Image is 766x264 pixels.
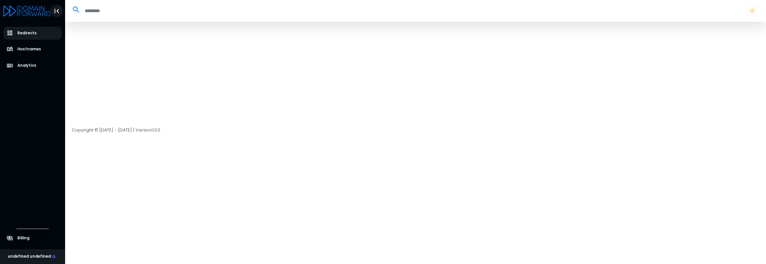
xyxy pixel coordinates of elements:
[8,254,56,260] div: undefined undefined
[72,127,160,133] span: Copyright © [DATE] - [DATE] | Version 1.0.0
[3,59,62,72] a: Analytics
[17,46,41,52] span: Hostnames
[3,27,62,40] a: Redirects
[3,6,50,15] a: Logo
[3,43,62,56] a: Hostnames
[17,63,36,68] span: Analytics
[17,30,37,36] span: Redirects
[3,232,62,245] a: Billing
[50,5,63,17] button: Toggle Aside
[17,235,29,241] span: Billing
